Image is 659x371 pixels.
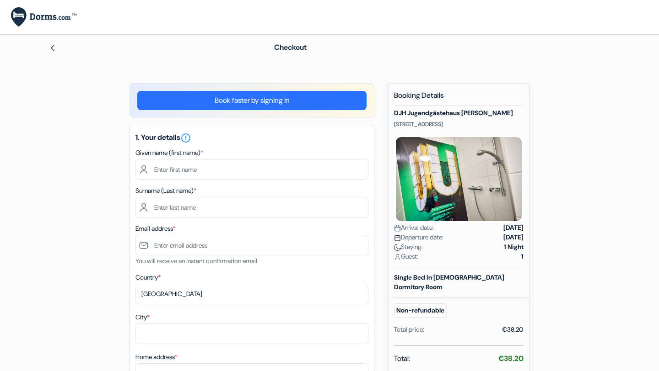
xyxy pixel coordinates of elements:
strong: 1 Night [504,242,524,252]
span: Staying: [394,242,423,252]
input: Enter email address [135,235,368,255]
strong: €38.20 [498,354,524,363]
label: Email address [135,224,175,233]
img: moon.svg [394,244,401,251]
span: Arrival date: [394,223,434,233]
b: Single Bed in [DEMOGRAPHIC_DATA] Dormitory Room [394,273,504,291]
small: You will receive an instant confirmation email [135,257,257,265]
input: Enter last name [135,197,368,217]
span: Total: [394,353,410,364]
strong: 1 [521,252,524,261]
label: Country [135,273,161,282]
a: Book faster by signing in [137,91,367,110]
a: error_outline [180,132,191,142]
i: error_outline [180,132,191,143]
div: €38.20 [502,325,524,334]
h5: 1. Your details [135,132,368,143]
span: Departure date: [394,233,443,242]
small: Non-refundable [394,303,447,318]
img: left_arrow.svg [49,44,56,52]
span: Guest: [394,252,418,261]
img: calendar.svg [394,225,401,232]
p: [STREET_ADDRESS] [394,121,524,128]
input: Enter first name [135,159,368,180]
label: City [135,313,150,322]
h5: DJH Jugendgästehaus [PERSON_NAME] [394,109,524,117]
label: Surname (Last name) [135,186,196,196]
strong: [DATE] [503,233,524,242]
label: Given name (first name) [135,148,203,158]
label: Home address [135,352,177,362]
div: Total price: [394,325,424,334]
img: Dorms.com [11,7,76,27]
img: user_icon.svg [394,254,401,260]
strong: [DATE] [503,223,524,233]
img: calendar.svg [394,234,401,241]
span: Checkout [274,42,307,52]
h5: Booking Details [394,91,524,106]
